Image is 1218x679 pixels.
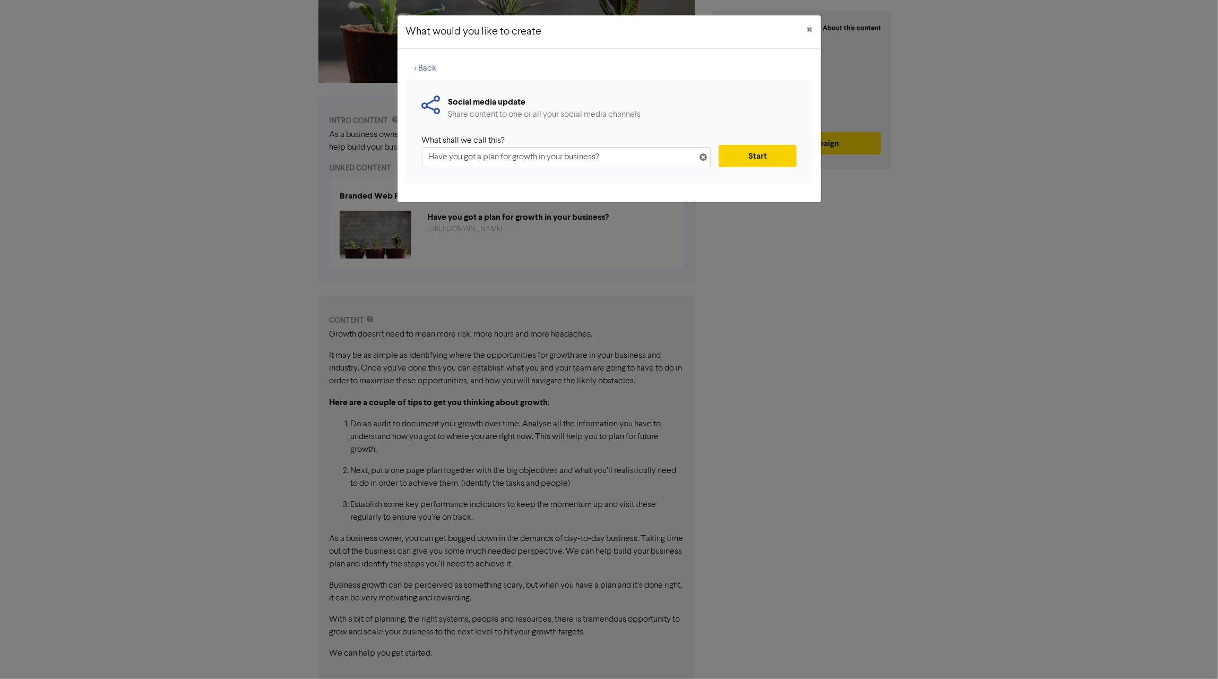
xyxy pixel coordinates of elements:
[422,134,703,147] div: What shall we call this?
[1165,628,1218,679] iframe: Chat Widget
[406,24,542,40] h5: What would you like to create
[448,96,641,108] div: Social media update
[406,57,446,80] button: < Back
[719,145,796,167] button: Start
[448,108,641,121] div: Share content to one or all your social media channels
[807,22,813,38] span: ×
[799,15,821,45] button: Close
